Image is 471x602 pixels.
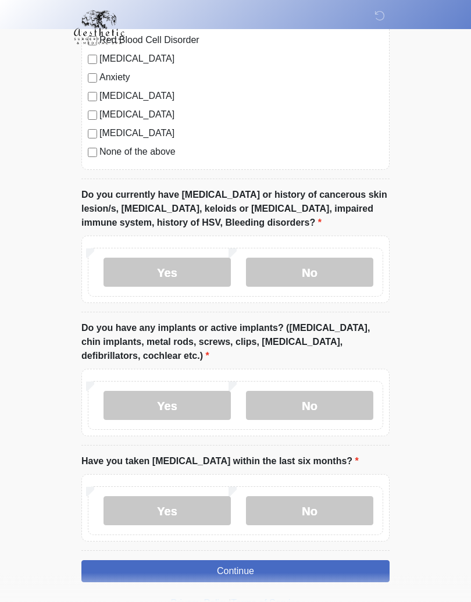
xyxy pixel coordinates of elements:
input: None of the above [88,148,97,158]
label: Have you taken [MEDICAL_DATA] within the last six months? [81,455,359,469]
button: Continue [81,561,390,583]
label: Yes [104,391,231,421]
label: No [246,258,373,287]
label: Yes [104,497,231,526]
input: [MEDICAL_DATA] [88,55,97,65]
label: No [246,391,373,421]
label: Yes [104,258,231,287]
label: None of the above [99,145,383,159]
input: [MEDICAL_DATA] [88,92,97,102]
input: [MEDICAL_DATA] [88,111,97,120]
input: Anxiety [88,74,97,83]
label: No [246,497,373,526]
label: Anxiety [99,71,383,85]
input: [MEDICAL_DATA] [88,130,97,139]
img: Aesthetic Surgery Centre, PLLC Logo [70,9,129,46]
label: [MEDICAL_DATA] [99,90,383,104]
label: Do you currently have [MEDICAL_DATA] or history of cancerous skin lesion/s, [MEDICAL_DATA], keloi... [81,188,390,230]
label: [MEDICAL_DATA] [99,52,383,66]
label: [MEDICAL_DATA] [99,127,383,141]
label: Do you have any implants or active implants? ([MEDICAL_DATA], chin implants, metal rods, screws, ... [81,322,390,364]
label: [MEDICAL_DATA] [99,108,383,122]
